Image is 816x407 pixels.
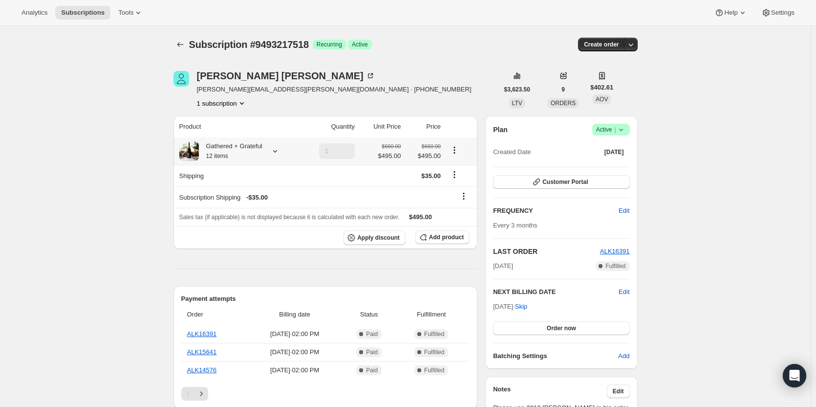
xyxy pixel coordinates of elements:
span: Active [352,41,368,48]
button: Next [194,387,208,401]
span: Skip [515,302,527,312]
button: Edit [607,384,630,398]
th: Shipping [173,165,301,186]
h2: LAST ORDER [493,247,600,256]
button: Add product [415,230,470,244]
span: [DATE] [604,148,624,156]
button: Customer Portal [493,175,629,189]
th: Unit Price [358,116,404,137]
th: Product [173,116,301,137]
span: AOV [596,96,608,103]
button: Subscriptions [173,38,187,51]
span: Edit [619,206,629,216]
span: $3,623.50 [504,86,530,93]
span: Mick McNamara [173,71,189,87]
button: Settings [755,6,800,20]
span: Order now [547,324,576,332]
span: Fulfilled [424,348,444,356]
span: Fulfillment [399,310,464,319]
h2: Payment attempts [181,294,470,304]
div: Subscription Shipping [179,193,441,203]
button: $3,623.50 [498,83,536,96]
button: [DATE] [599,145,630,159]
span: Create order [584,41,619,48]
span: Sales tax (if applicable) is not displayed because it is calculated with each new order. [179,214,400,221]
h2: NEXT BILLING DATE [493,287,619,297]
button: Subscriptions [55,6,110,20]
span: [DATE] · 02:00 PM [250,365,339,375]
h2: Plan [493,125,508,135]
div: [PERSON_NAME] [PERSON_NAME] [197,71,375,81]
span: [DATE] · 02:00 PM [250,347,339,357]
span: Subscriptions [61,9,105,17]
button: Shipping actions [447,169,462,180]
small: $660.00 [422,143,441,149]
span: Paid [366,366,378,374]
th: Quantity [301,116,358,137]
div: Gathered + Grateful [199,141,262,161]
span: Edit [613,387,624,395]
button: 9 [556,83,571,96]
span: $35.00 [421,172,441,180]
button: Create order [578,38,624,51]
a: ALK16391 [187,330,217,338]
span: Add [618,351,629,361]
span: $402.61 [590,83,613,92]
span: Edit [619,287,629,297]
img: product img [179,141,199,161]
span: [DATE] · 02:00 PM [250,329,339,339]
span: Every 3 months [493,222,537,229]
button: Help [709,6,753,20]
span: Fulfilled [424,330,444,338]
a: ALK14576 [187,366,217,374]
span: Paid [366,330,378,338]
th: Price [404,116,444,137]
button: Add [612,348,635,364]
span: Status [345,310,393,319]
div: Open Intercom Messenger [783,364,806,387]
span: $495.00 [407,151,441,161]
th: Order [181,304,248,325]
a: ALK15641 [187,348,217,356]
h6: Batching Settings [493,351,618,361]
span: Apply discount [357,234,400,242]
button: ALK16391 [600,247,630,256]
span: Billing date [250,310,339,319]
span: Active [596,125,626,135]
span: Subscription #9493217518 [189,39,309,50]
button: Analytics [16,6,53,20]
button: Product actions [447,145,462,156]
h3: Notes [493,384,607,398]
span: ORDERS [551,100,576,107]
button: Apply discount [344,230,406,245]
span: [PERSON_NAME][EMAIL_ADDRESS][PERSON_NAME][DOMAIN_NAME] · [PHONE_NUMBER] [197,85,472,94]
span: 9 [561,86,565,93]
span: Customer Portal [542,178,588,186]
button: Tools [112,6,149,20]
span: [DATE] [493,261,513,271]
small: $660.00 [382,143,401,149]
span: $495.00 [409,213,432,221]
span: Analytics [21,9,47,17]
button: Product actions [197,98,247,108]
button: Skip [509,299,533,315]
span: Settings [771,9,795,17]
span: LTV [512,100,522,107]
button: Edit [613,203,635,219]
span: - $35.00 [246,193,268,203]
span: Paid [366,348,378,356]
button: Order now [493,321,629,335]
span: Recurring [317,41,342,48]
span: Tools [118,9,133,17]
span: $495.00 [378,151,401,161]
span: Fulfilled [424,366,444,374]
span: Add product [429,233,464,241]
span: [DATE] · [493,303,527,310]
h2: FREQUENCY [493,206,619,216]
a: ALK16391 [600,248,630,255]
nav: Pagination [181,387,470,401]
span: Help [724,9,737,17]
span: | [614,126,616,134]
span: Created Date [493,147,531,157]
